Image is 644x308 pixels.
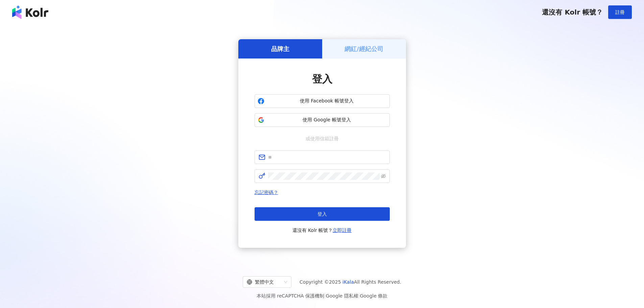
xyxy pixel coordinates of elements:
[271,45,289,53] h5: 品牌主
[255,94,390,108] button: 使用 Facebook 帳號登入
[342,279,354,285] a: iKala
[255,113,390,127] button: 使用 Google 帳號登入
[344,45,383,53] h5: 網紅/經紀公司
[615,9,625,15] span: 註冊
[381,174,386,179] span: eye-invisible
[326,293,358,299] a: Google 隱私權
[12,5,48,19] img: logo
[358,293,360,299] span: |
[267,117,387,123] span: 使用 Google 帳號登入
[247,277,281,287] div: 繁體中文
[255,207,390,221] button: 登入
[312,73,332,85] span: 登入
[317,211,327,217] span: 登入
[324,293,326,299] span: |
[542,8,603,16] span: 還沒有 Kolr 帳號？
[257,292,387,300] span: 本站採用 reCAPTCHA 保護機制
[255,190,278,195] a: 忘記密碼？
[267,98,387,104] span: 使用 Facebook 帳號登入
[333,228,352,233] a: 立即註冊
[292,226,352,234] span: 還沒有 Kolr 帳號？
[300,278,401,286] span: Copyright © 2025 All Rights Reserved.
[608,5,632,19] button: 註冊
[360,293,387,299] a: Google 條款
[301,135,343,142] span: 或使用信箱註冊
